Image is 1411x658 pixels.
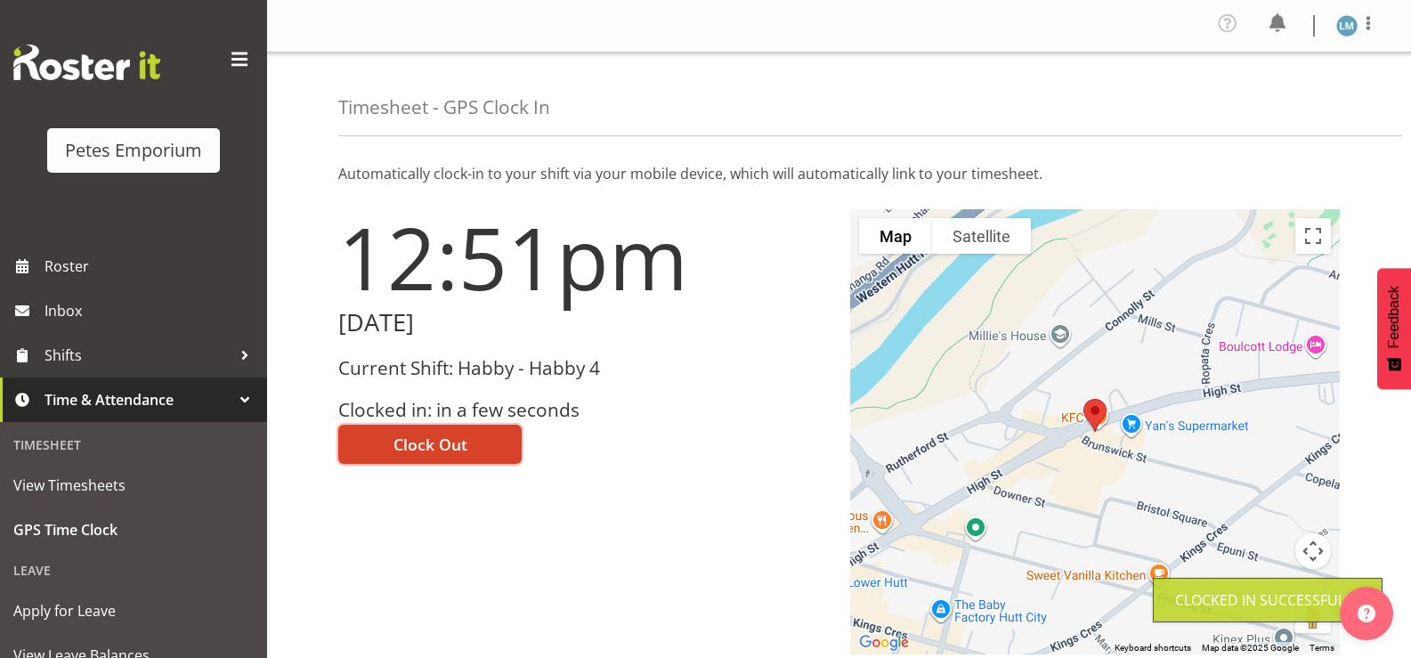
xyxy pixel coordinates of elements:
div: Leave [4,552,263,589]
button: Feedback - Show survey [1377,268,1411,389]
img: help-xxl-2.png [1358,605,1375,622]
button: Show satellite imagery [932,218,1031,254]
span: Roster [45,253,258,280]
span: Clock Out [393,433,467,456]
button: Toggle fullscreen view [1295,218,1331,254]
img: Google [855,631,913,654]
a: GPS Time Clock [4,508,263,552]
span: Map data ©2025 Google [1202,643,1299,653]
img: lianne-morete5410.jpg [1336,15,1358,37]
a: Open this area in Google Maps (opens a new window) [855,631,913,654]
span: GPS Time Clock [13,516,254,543]
h2: [DATE] [338,309,829,337]
div: Petes Emporium [65,137,202,164]
button: Clock Out [338,425,522,464]
span: Apply for Leave [13,597,254,624]
p: Automatically clock-in to your shift via your mobile device, which will automatically link to you... [338,163,1340,184]
div: Timesheet [4,426,263,463]
button: Show street map [859,218,932,254]
button: Keyboard shortcuts [1115,642,1191,654]
span: Feedback [1386,286,1402,348]
div: Clocked in Successfully [1175,589,1360,611]
h3: Current Shift: Habby - Habby 4 [338,358,829,378]
span: Time & Attendance [45,386,231,413]
span: View Timesheets [13,472,254,499]
a: Terms (opens in new tab) [1310,643,1334,653]
h1: 12:51pm [338,209,829,305]
h4: Timesheet - GPS Clock In [338,97,550,118]
span: Shifts [45,342,231,369]
img: Rosterit website logo [13,45,160,80]
span: Inbox [45,297,258,324]
a: View Timesheets [4,463,263,508]
button: Map camera controls [1295,533,1331,569]
h3: Clocked in: in a few seconds [338,400,829,420]
a: Apply for Leave [4,589,263,633]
